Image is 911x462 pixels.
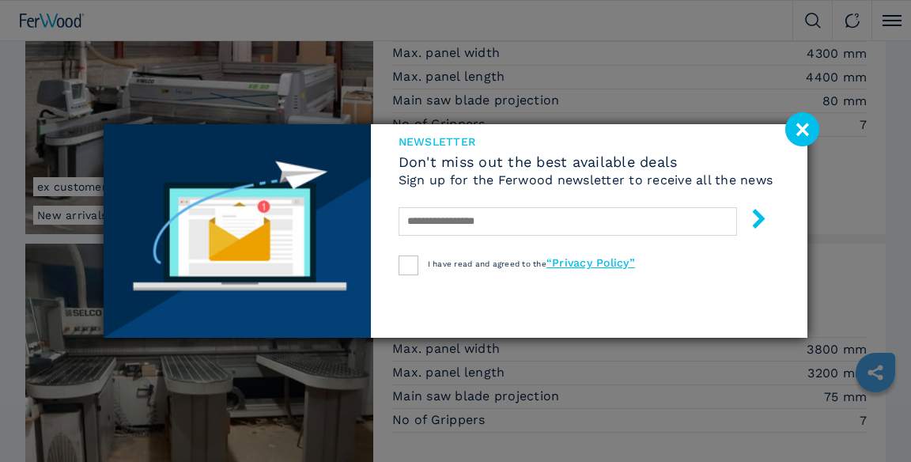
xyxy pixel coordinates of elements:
[104,124,371,338] img: Newsletter image
[399,155,773,169] span: Don't miss out the best available deals
[733,203,769,240] button: submit-button
[399,174,773,187] h6: Sign up for the Ferwood newsletter to receive all the news
[428,259,635,268] span: I have read and agreed to the
[399,136,773,147] span: newsletter
[546,256,635,269] a: “Privacy Policy”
